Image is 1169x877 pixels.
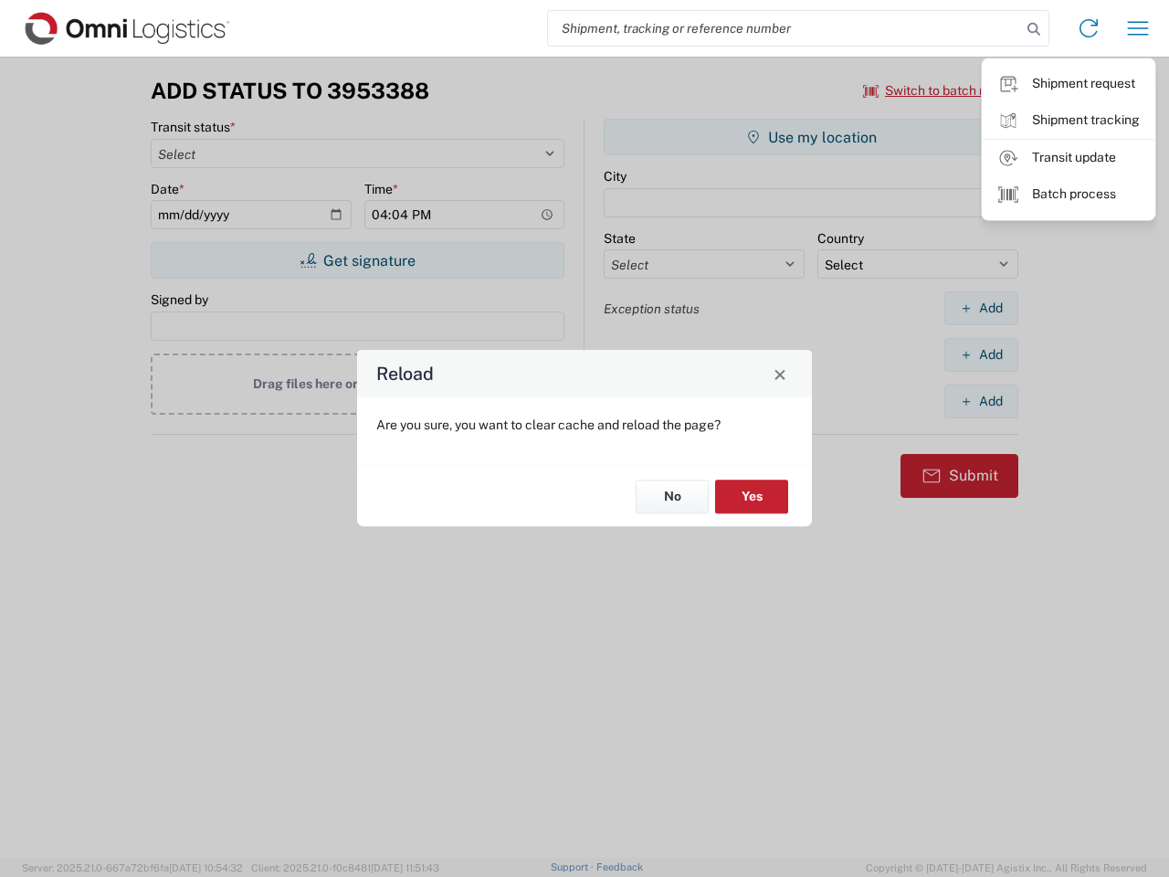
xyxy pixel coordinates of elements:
button: Yes [715,480,788,513]
button: Close [767,361,793,386]
button: No [636,480,709,513]
input: Shipment, tracking or reference number [548,11,1021,46]
a: Transit update [983,140,1154,176]
h4: Reload [376,361,434,387]
a: Shipment tracking [983,102,1154,139]
p: Are you sure, you want to clear cache and reload the page? [376,417,793,433]
a: Shipment request [983,66,1154,102]
a: Batch process [983,176,1154,213]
